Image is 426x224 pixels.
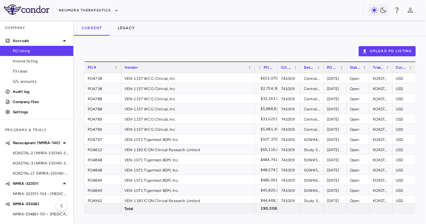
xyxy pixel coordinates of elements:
[324,185,347,195] div: [DATE]
[281,65,292,70] span: G/L account
[327,65,338,70] span: PO date
[396,65,407,70] span: Currency
[13,58,68,64] span: Invoice listing
[261,165,281,175] div: $48,074.50
[370,83,393,93] div: KOASTAL-LT (NMRA-335140-501)
[121,124,255,134] div: VEN-1157 WCG Clinical, Inc
[4,4,49,15] img: logo-full-SnFGN8VE.png
[13,191,68,197] span: NMRA-323511-104 • [MEDICAL_DATA] Associated With [MEDICAL_DATA] Due to [MEDICAL_DATA]
[278,94,301,103] div: 741009
[84,104,121,114] div: PO4788
[84,155,121,164] div: PO4848
[301,195,324,205] div: Study 302: KOASTAL-2
[278,104,301,114] div: 741009
[121,195,255,205] div: VEN-1183 ICON Clinical Research Limited
[347,165,370,175] div: Open
[121,203,255,213] div: Total
[13,79,68,84] span: G/L accounts
[124,65,138,70] span: Vendor
[74,20,110,36] button: Current
[347,124,370,134] div: Open
[278,155,301,164] div: 741009
[370,144,393,154] div: KOASTAL-LT (NMRA-335140-501)
[84,175,121,185] div: PO4849
[13,109,68,115] p: Settings
[301,124,324,134] div: Central Raters for Kappa Ph 3 (303)
[84,195,121,205] div: PO4962
[370,134,393,144] div: KOASTAL-LT (NMRA-335140-501)
[393,185,416,195] div: USD
[261,94,281,104] div: $32,363.28
[13,68,68,74] span: FX rates
[347,195,370,205] div: Open
[373,65,384,70] span: Trial ID
[84,83,121,93] div: PO4738
[301,83,324,93] div: Central Raters for Kappa Ph 3 (501)
[347,134,370,144] div: Open
[393,83,416,93] div: USD
[261,155,283,165] div: $484,741.90
[13,140,61,146] p: Navacaprant (NMRA-140)
[301,165,324,175] div: SOW#5; Biostatistics and Programming for NMRA-335140 Phase 3 study 302
[278,175,301,185] div: 741009
[84,165,121,175] div: PO4848
[370,185,393,195] div: KOASTAL-3 (NMRA-335140-303)
[261,185,281,195] div: $45,825.40
[347,94,370,103] div: Open
[261,195,289,206] div: $44,468,774.00
[59,5,119,16] button: Neumora Therapeutics
[84,73,121,83] div: PO4738
[278,144,301,154] div: 741009
[301,155,324,164] div: SOW#5; Biostatistics and Programming for NMRA-335140 Phase 3 study 302
[261,203,292,213] div: 190,308,178.09
[324,134,347,144] div: [DATE]
[13,181,61,186] p: NMRA-323511
[278,195,301,205] div: 741009
[261,114,281,124] div: $33,625.00
[84,134,121,144] div: PO4797
[261,144,289,155] div: $66,116,413.00
[121,114,255,124] div: VEN-1157 WCG Clinical, Inc
[324,175,347,185] div: [DATE]
[393,155,416,164] div: USD
[84,144,121,154] div: PO4812
[324,144,347,154] div: [DATE]
[84,124,121,134] div: PO4789
[347,114,370,124] div: Open
[350,65,361,70] span: Status
[324,73,347,83] div: [DATE]
[301,114,324,124] div: Central Raters for Kappa Ph 3 (303)
[278,114,301,124] div: 741009
[84,114,121,124] div: PO4789
[13,99,68,105] p: Company files
[393,73,416,83] div: USD
[393,104,416,114] div: USD
[347,83,370,93] div: Open
[301,175,324,185] div: SOW#6; Biostatistics and Programming for NMRA-335140 Phase 3 study 303
[84,185,121,195] div: PO4849
[324,195,347,205] div: [DATE]
[393,165,416,175] div: USD
[370,124,393,134] div: KOASTAL-3 (NMRA-335140-303)
[347,155,370,164] div: Open
[370,73,393,83] div: KOASTAL-LT (NMRA-335140-501)
[301,134,324,144] div: SOW#4; Biostatistics and Programming for NMRA-335140 Phase 3 study 501
[393,114,416,124] div: USD
[121,83,255,93] div: VEN-1157 WCG Clinical, Inc
[347,175,370,185] div: Open
[324,114,347,124] div: [DATE]
[359,46,416,56] button: Upload PO Listing
[301,185,324,195] div: SOW#6; Biostatistics and Programming for NMRA-335140 Phase 3 study 303
[13,171,68,176] span: KOASTAL-LT (NMRA-335140-501) • MDD (Safety and Effectiveness)
[393,124,416,134] div: USD
[121,185,255,195] div: VEN-1071 Tigermed-BDM, Inc.
[324,155,347,164] div: [DATE]
[393,195,416,205] div: USD
[261,175,283,185] div: $486,991.00
[13,89,68,94] p: Audit log
[121,175,255,185] div: VEN-1071 Tigermed-BDM, Inc.
[13,38,61,44] p: Accruals
[370,195,393,205] div: KOASTAL-2 (NMRA-335140-302)
[121,94,255,103] div: VEN-1157 WCG Clinical, Inc
[84,94,121,103] div: PO4788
